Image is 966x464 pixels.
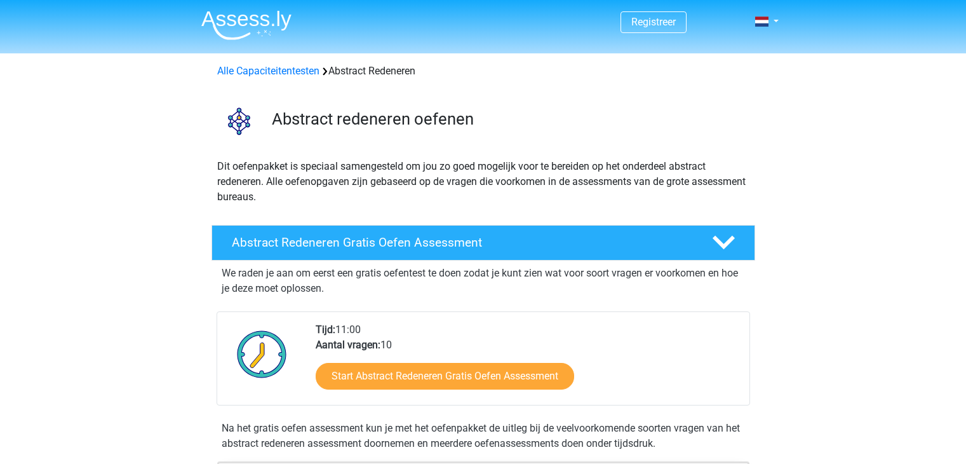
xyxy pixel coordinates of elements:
a: Registreer [631,16,676,28]
a: Abstract Redeneren Gratis Oefen Assessment [206,225,760,261]
img: abstract redeneren [212,94,266,148]
b: Aantal vragen: [316,339,380,351]
div: 11:00 10 [306,322,749,405]
img: Assessly [201,10,292,40]
h3: Abstract redeneren oefenen [272,109,745,129]
p: Dit oefenpakket is speciaal samengesteld om jou zo goed mogelijk voor te bereiden op het onderdee... [217,159,749,205]
div: Na het gratis oefen assessment kun je met het oefenpakket de uitleg bij de veelvoorkomende soorte... [217,421,750,451]
p: We raden je aan om eerst een gratis oefentest te doen zodat je kunt zien wat voor soort vragen er... [222,266,745,296]
div: Abstract Redeneren [212,64,755,79]
b: Tijd: [316,324,335,336]
a: Start Abstract Redeneren Gratis Oefen Assessment [316,363,574,390]
a: Alle Capaciteitentesten [217,65,319,77]
img: Klok [230,322,294,386]
h4: Abstract Redeneren Gratis Oefen Assessment [232,235,692,250]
